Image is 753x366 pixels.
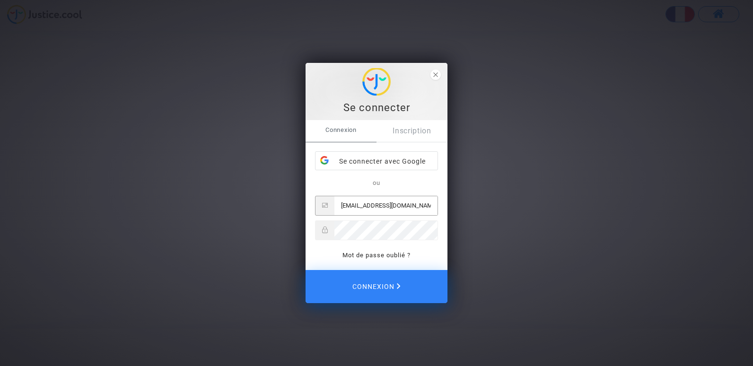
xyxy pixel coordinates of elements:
div: Se connecter avec Google [315,152,438,171]
button: Connexion [306,270,447,303]
input: Email [334,196,438,215]
a: Inscription [376,120,447,142]
div: Se connecter [311,101,442,115]
input: Password [334,221,438,240]
a: Mot de passe oublié ? [342,252,411,259]
span: Connexion [352,277,401,296]
span: Connexion [306,120,376,140]
span: close [430,70,441,80]
span: ou [373,179,380,186]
